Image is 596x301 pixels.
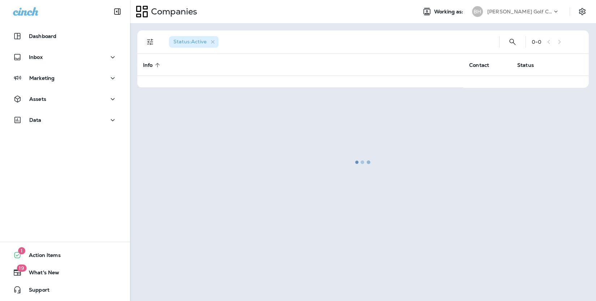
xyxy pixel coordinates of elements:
p: Dashboard [29,33,56,39]
p: [PERSON_NAME] Golf Course [487,9,552,14]
p: Companies [148,6,197,17]
span: 1 [18,247,25,254]
span: What's New [22,270,59,278]
button: 1Action Items [7,248,123,262]
p: Data [29,117,42,123]
p: Assets [29,96,46,102]
button: Assets [7,92,123,106]
button: Dashboard [7,29,123,43]
button: Support [7,283,123,297]
button: Marketing [7,71,123,85]
p: Inbox [29,54,43,60]
div: BH [472,6,483,17]
button: Inbox [7,50,123,64]
button: Settings [576,5,589,18]
span: 19 [17,265,26,272]
span: Support [22,287,49,296]
button: Data [7,113,123,127]
span: Action Items [22,252,61,261]
button: Collapse Sidebar [107,4,128,19]
button: 19What's New [7,265,123,280]
p: Marketing [29,75,55,81]
span: Working as: [434,9,465,15]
